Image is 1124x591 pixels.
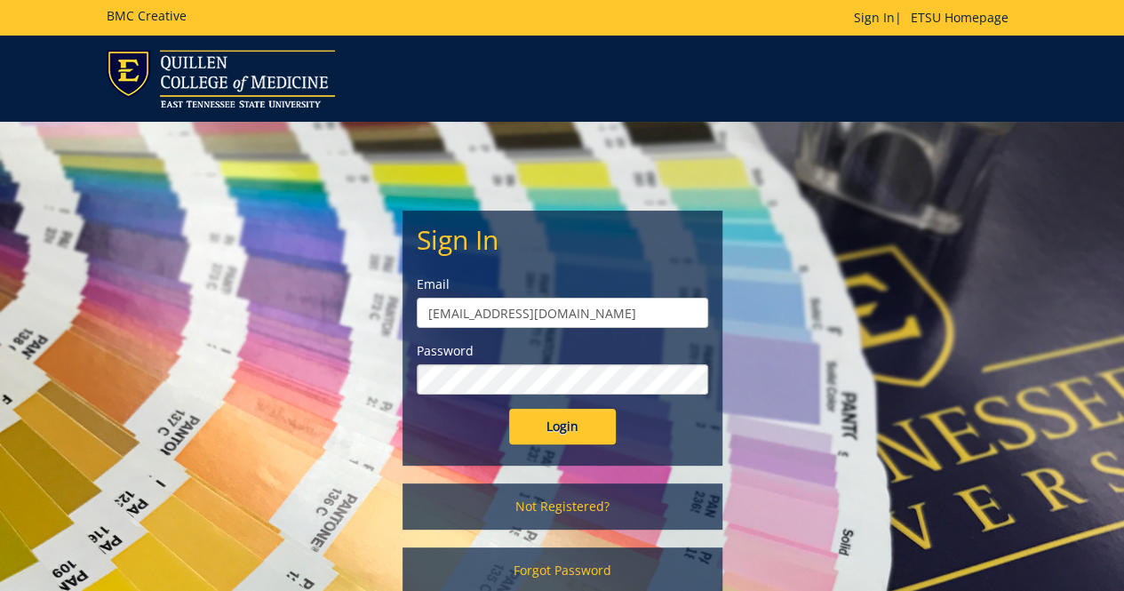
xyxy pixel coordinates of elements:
a: ETSU Homepage [902,9,1017,26]
label: Email [417,276,708,293]
input: Login [509,409,616,444]
img: ETSU logo [107,50,335,108]
h5: BMC Creative [107,9,187,22]
a: Not Registered? [403,483,722,530]
a: Sign In [854,9,895,26]
p: | [854,9,1017,27]
label: Password [417,342,708,360]
h2: Sign In [417,225,708,254]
